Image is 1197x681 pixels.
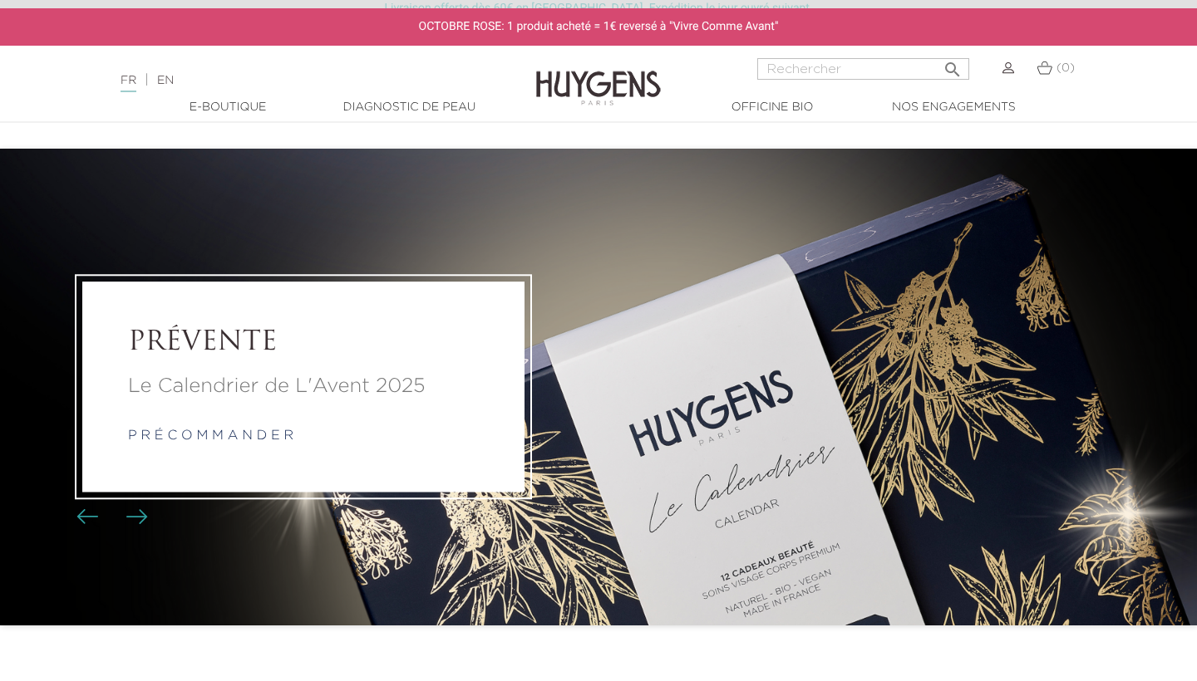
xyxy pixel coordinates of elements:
[689,99,855,116] a: Officine Bio
[1057,62,1075,74] span: (0)
[121,75,136,92] a: FR
[145,99,311,116] a: E-Boutique
[870,99,1037,116] a: Nos engagements
[157,75,174,86] a: EN
[83,505,137,530] div: Boutons du carrousel
[536,44,661,108] img: Huygens
[938,53,968,76] button: 
[943,55,963,75] i: 
[112,71,486,91] div: |
[757,58,969,80] input: Rechercher
[128,430,293,443] a: p r é c o m m a n d e r
[128,327,479,359] a: PRÉVENTE
[128,372,479,402] a: Le Calendrier de L'Avent 2025
[326,99,492,116] a: Diagnostic de peau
